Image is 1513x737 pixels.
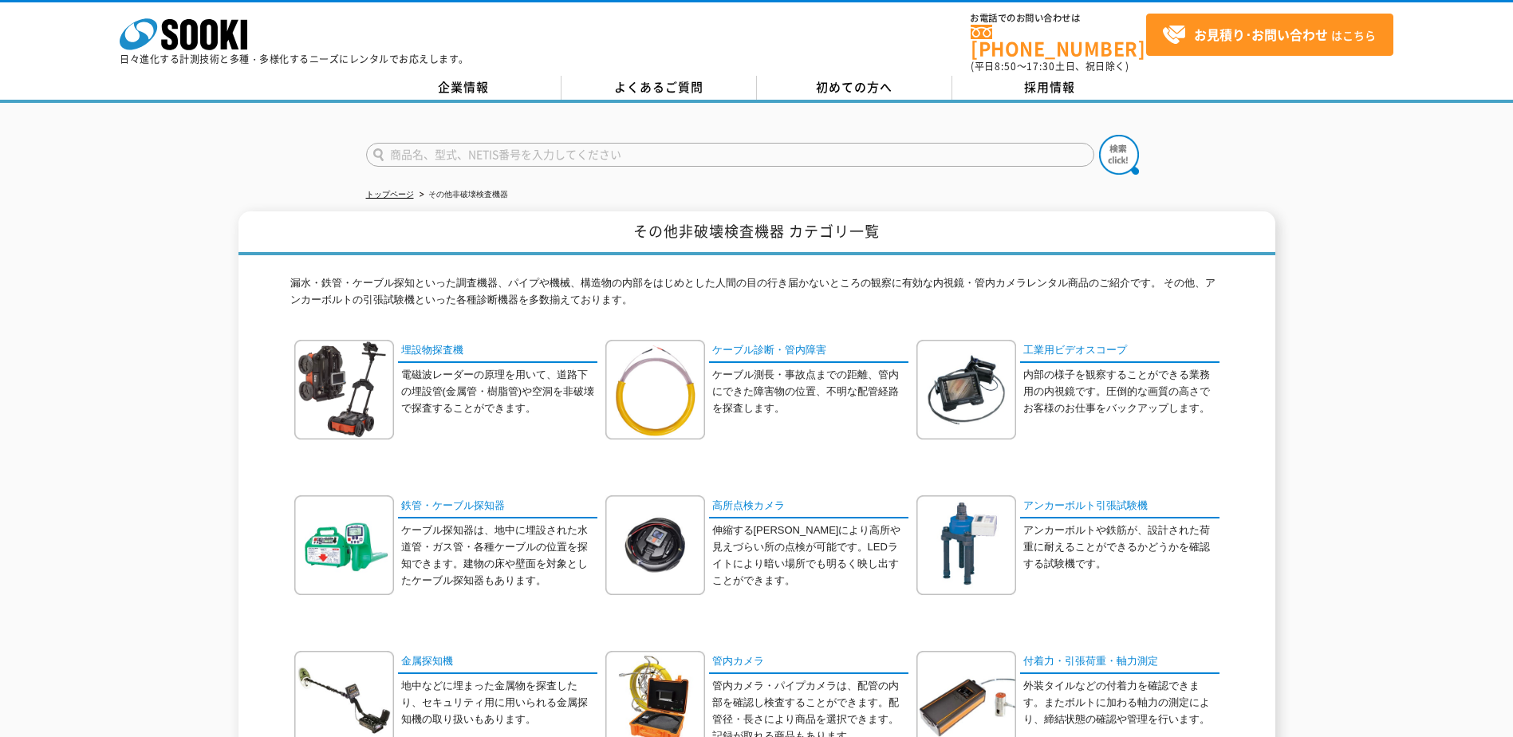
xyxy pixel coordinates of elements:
img: 鉄管・ケーブル探知器 [294,495,394,595]
a: ケーブル診断・管内障害 [709,340,908,363]
span: 8:50 [995,59,1017,73]
a: 埋設物探査機 [398,340,597,363]
a: [PHONE_NUMBER] [971,25,1146,57]
a: 付着力・引張荷重・軸力測定 [1020,651,1219,674]
img: 高所点検カメラ [605,495,705,595]
img: btn_search.png [1099,135,1139,175]
p: 伸縮する[PERSON_NAME]により高所や見えづらい所の点検が可能です。LEDライトにより暗い場所でも明るく映し出すことができます。 [712,522,908,589]
img: アンカーボルト引張試験機 [916,495,1016,595]
a: アンカーボルト引張試験機 [1020,495,1219,518]
p: ケーブル測長・事故点までの距離、管内にできた障害物の位置、不明な配管経路を探査します。 [712,367,908,416]
a: お見積り･お問い合わせはこちら [1146,14,1393,56]
a: トップページ [366,190,414,199]
li: その他非破壊検査機器 [416,187,508,203]
a: 金属探知機 [398,651,597,674]
p: ケーブル探知器は、地中に埋設された水道管・ガス管・各種ケーブルの位置を探知できます。建物の床や壁面を対象としたケーブル探知器もあります。 [401,522,597,589]
p: 電磁波レーダーの原理を用いて、道路下の埋設管(金属管・樹脂管)や空洞を非破壊で探査することができます。 [401,367,597,416]
span: 17:30 [1026,59,1055,73]
a: 高所点検カメラ [709,495,908,518]
p: 地中などに埋まった金属物を探査したり、セキュリティ用に用いられる金属探知機の取り扱いもあります。 [401,678,597,727]
span: (平日 ～ 土日、祝日除く) [971,59,1129,73]
p: 内部の様子を観察することができる業務用の内視鏡です。圧倒的な画質の高さでお客様のお仕事をバックアップします。 [1023,367,1219,416]
p: アンカーボルトや鉄筋が、設計された荷重に耐えることができるかどうかを確認する試験機です。 [1023,522,1219,572]
h1: その他非破壊検査機器 カテゴリ一覧 [238,211,1275,255]
span: はこちら [1162,23,1376,47]
a: 企業情報 [366,76,561,100]
a: 初めての方へ [757,76,952,100]
a: 採用情報 [952,76,1148,100]
p: 日々進化する計測技術と多種・多様化するニーズにレンタルでお応えします。 [120,54,469,64]
p: 漏水・鉄管・ケーブル探知といった調査機器、パイプや機械、構造物の内部をはじめとした人間の目の行き届かないところの観察に有効な内視鏡・管内カメラレンタル商品のご紹介です。 その他、アンカーボルトの... [290,275,1223,317]
p: 外装タイルなどの付着力を確認できます。またボルトに加わる軸力の測定により、締結状態の確認や管理を行います。 [1023,678,1219,727]
img: ケーブル診断・管内障害 [605,340,705,439]
a: 鉄管・ケーブル探知器 [398,495,597,518]
a: 工業用ビデオスコープ [1020,340,1219,363]
a: 管内カメラ [709,651,908,674]
strong: お見積り･お問い合わせ [1194,25,1328,44]
input: 商品名、型式、NETIS番号を入力してください [366,143,1094,167]
img: 工業用ビデオスコープ [916,340,1016,439]
a: よくあるご質問 [561,76,757,100]
img: 埋設物探査機 [294,340,394,439]
span: お電話でのお問い合わせは [971,14,1146,23]
span: 初めての方へ [816,78,892,96]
